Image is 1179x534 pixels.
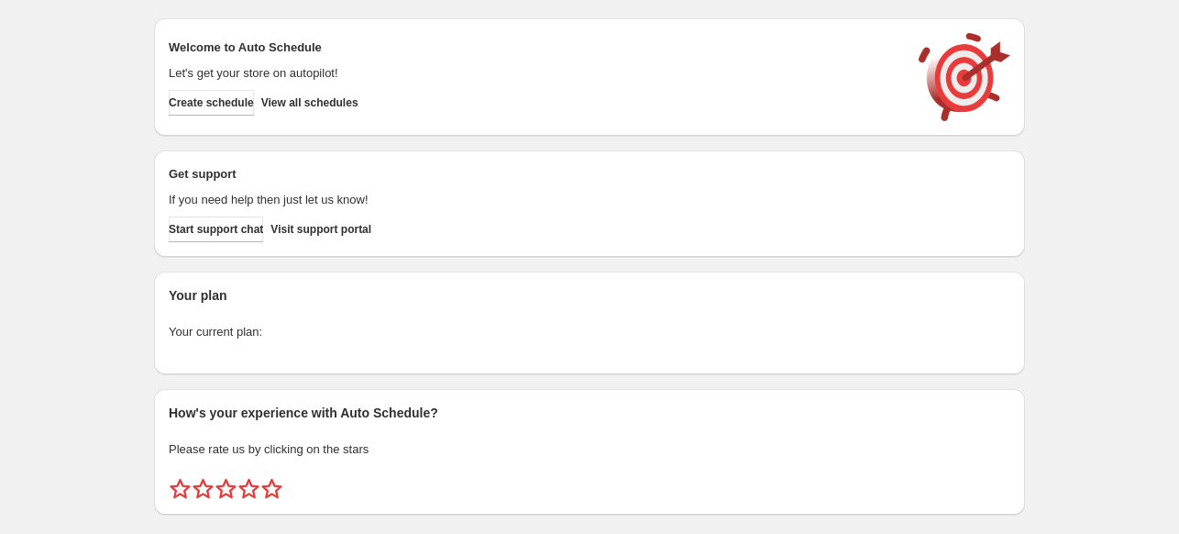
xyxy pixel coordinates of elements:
[169,39,900,57] h2: Welcome to Auto Schedule
[270,217,371,242] a: Visit support portal
[169,286,1010,305] h2: Your plan
[169,95,254,110] span: Create schedule
[169,404,1010,422] h2: How's your experience with Auto Schedule?
[169,90,254,116] button: Create schedule
[270,222,371,237] span: Visit support portal
[169,440,1010,459] p: Please rate us by clicking on the stars
[169,165,900,184] h2: Get support
[169,323,1010,341] p: Your current plan:
[169,217,263,242] a: Start support chat
[261,95,358,110] span: View all schedules
[169,222,263,237] span: Start support chat
[169,64,900,83] p: Let's get your store on autopilot!
[261,90,358,116] button: View all schedules
[169,191,900,209] p: If you need help then just let us know!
